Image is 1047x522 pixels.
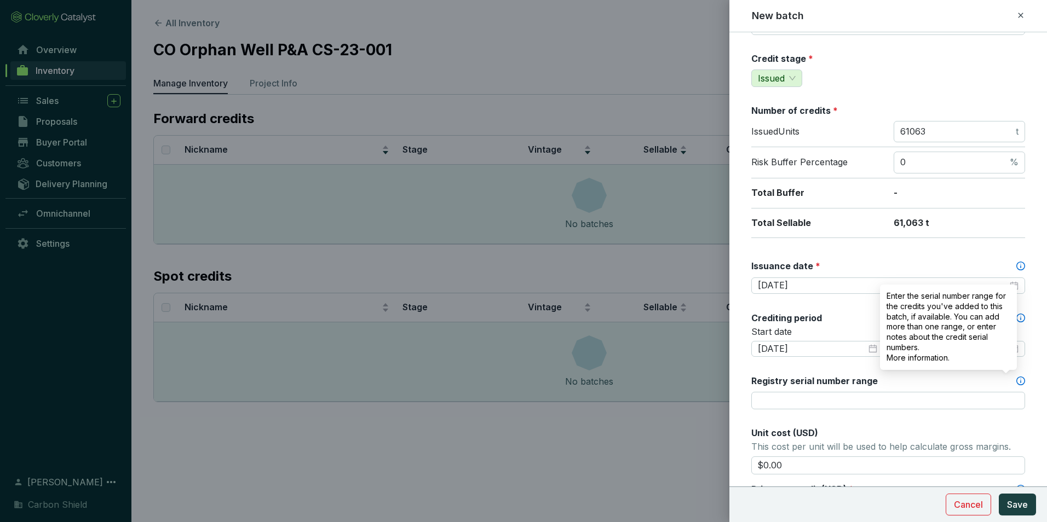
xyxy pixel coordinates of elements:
[758,343,866,355] input: Select date
[887,291,1010,353] p: Enter the serial number range for the credits you've added to this batch, if available. You can a...
[751,156,883,169] p: Risk Buffer Percentage
[751,427,818,438] span: Unit cost (USD)
[751,105,838,117] label: Number of credits
[758,280,1008,292] input: Select date
[751,439,1025,454] p: This cost per unit will be used to help calculate gross margins.
[1010,156,1019,169] span: %
[751,375,878,387] label: Registry serial number range
[1016,126,1019,138] span: t
[751,312,822,324] label: Crediting period
[751,326,884,338] p: Start date
[751,456,1025,475] input: Enter cost
[946,494,991,515] button: Cancel
[751,53,813,65] label: Credit stage
[894,187,1025,199] p: -
[751,484,847,495] span: Price per credit (USD)
[751,187,883,199] p: Total Buffer
[887,353,1010,363] a: More information.
[894,217,1025,229] p: 61,063 t
[751,260,820,272] label: Issuance date
[1007,498,1028,511] span: Save
[954,498,983,511] span: Cancel
[752,9,804,23] h2: New batch
[999,494,1036,515] button: Save
[758,73,785,84] span: Issued
[751,217,883,229] p: Total Sellable
[751,126,883,138] p: Issued Units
